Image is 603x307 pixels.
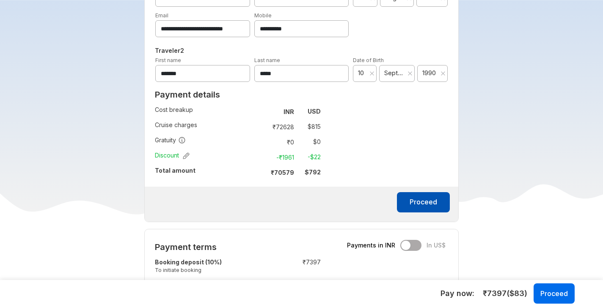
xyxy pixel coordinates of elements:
span: Discount [155,151,190,160]
span: 1990 [422,69,438,77]
strong: Booking deposit (10%) [155,258,222,266]
td: Cruise charges [155,119,258,134]
svg: close [441,71,446,76]
td: -₹ 1961 [262,151,297,163]
small: To initiate booking [155,266,266,274]
span: September [384,69,404,77]
button: Clear [369,69,374,78]
span: ₹ 7397 ($ 83 ) [483,288,527,299]
span: In US$ [427,241,446,250]
button: Clear [441,69,446,78]
span: Gratuity [155,136,186,144]
td: : [258,134,262,149]
label: Date of Birth [353,57,384,63]
strong: USD [308,108,321,115]
button: Clear [408,69,413,78]
strong: INR [284,108,294,115]
td: : [266,256,270,278]
td: : [258,165,262,180]
span: 10 [358,69,367,77]
td: : [258,104,262,119]
td: ₹ 0 [262,136,297,148]
td: : [258,149,262,165]
strong: Total amount [155,167,195,174]
label: Last name [254,57,280,63]
td: ₹ 7397 [270,256,321,278]
label: Mobile [254,12,272,19]
button: Proceed [397,192,450,212]
h2: Payment details [155,90,321,100]
td: : [266,278,270,299]
td: $ 0 [297,136,321,148]
svg: close [369,71,374,76]
td: -$ 22 [297,151,321,163]
td: Cost breakup [155,104,258,119]
label: Email [155,12,168,19]
strong: $ 792 [305,168,321,176]
h5: Traveler 2 [153,46,450,56]
td: ₹ 72628 [262,121,297,133]
h5: Pay now: [441,288,474,299]
strong: ₹ 70579 [271,169,294,176]
td: : [258,119,262,134]
td: ₹ 22190 [270,278,321,299]
span: Payments in INR [347,241,395,250]
h2: Payment terms [155,242,321,252]
svg: close [408,71,413,76]
label: First name [155,57,181,63]
button: Proceed [534,283,575,304]
td: $ 815 [297,121,321,133]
